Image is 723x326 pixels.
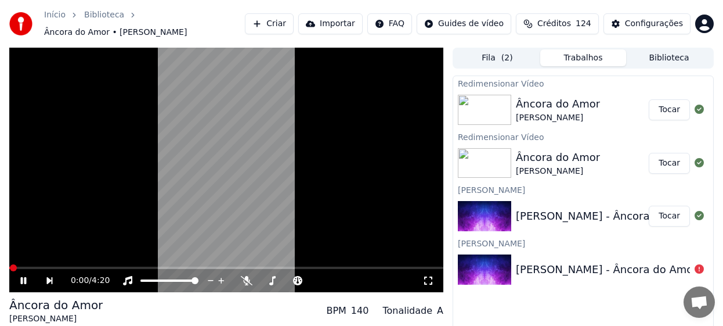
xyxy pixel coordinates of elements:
[437,304,443,318] div: A
[576,18,591,30] span: 124
[453,182,713,196] div: [PERSON_NAME]
[44,9,66,21] a: Início
[454,49,540,66] button: Fila
[540,49,626,66] button: Trabalhos
[351,304,369,318] div: 140
[84,9,124,21] a: Biblioteca
[501,52,513,64] span: ( 2 )
[245,13,294,34] button: Criar
[44,9,245,38] nav: breadcrumb
[298,13,363,34] button: Importar
[649,99,690,120] button: Tocar
[367,13,412,34] button: FAQ
[537,18,571,30] span: Créditos
[326,304,346,318] div: BPM
[9,297,103,313] div: Âncora do Amor
[516,208,697,224] div: [PERSON_NAME] - Âncora do Amor
[71,275,99,286] div: /
[453,76,713,90] div: Redimensionar Vídeo
[649,153,690,174] button: Tocar
[649,206,690,227] button: Tocar
[516,112,600,124] div: [PERSON_NAME]
[417,13,511,34] button: Guides de vídeo
[626,49,712,66] button: Biblioteca
[92,275,110,286] span: 4:20
[625,18,683,30] div: Configurações
[684,286,715,318] div: Bate-papo aberto
[603,13,691,34] button: Configurações
[516,13,599,34] button: Créditos124
[382,304,432,318] div: Tonalidade
[516,166,600,177] div: [PERSON_NAME]
[71,275,89,286] span: 0:00
[516,96,600,112] div: Âncora do Amor
[453,236,713,250] div: [PERSON_NAME]
[44,27,187,38] span: Âncora do Amor • [PERSON_NAME]
[9,313,103,325] div: [PERSON_NAME]
[453,130,713,144] div: Redimensionar Vídeo
[516,149,600,166] div: Âncora do Amor
[516,261,697,278] div: [PERSON_NAME] - Âncora do Amor
[9,12,32,35] img: youka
